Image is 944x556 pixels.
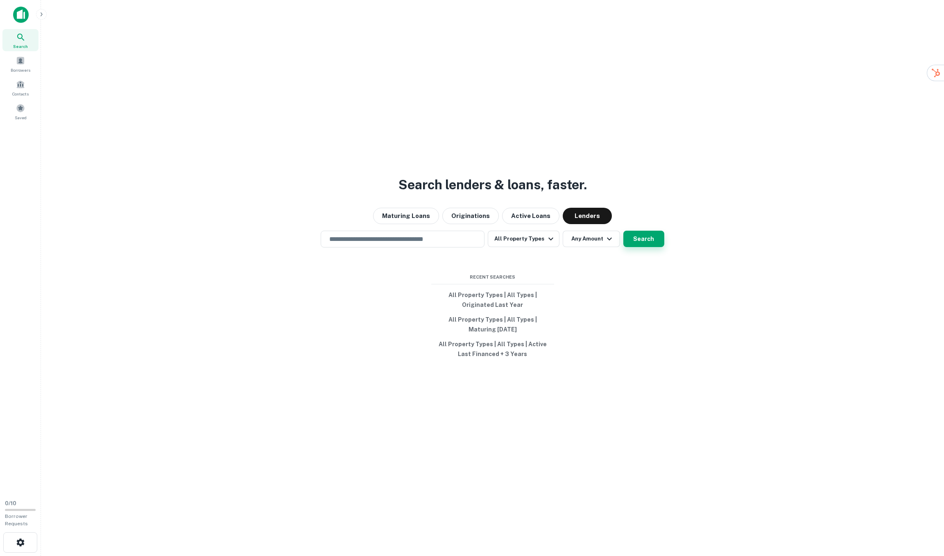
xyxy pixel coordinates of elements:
[5,513,28,526] span: Borrower Requests
[2,77,38,99] a: Contacts
[2,100,38,123] a: Saved
[398,175,587,195] h3: Search lenders & loans, faster.
[2,53,38,75] a: Borrowers
[623,231,664,247] button: Search
[431,312,554,337] button: All Property Types | All Types | Maturing [DATE]
[431,288,554,312] button: All Property Types | All Types | Originated Last Year
[563,231,620,247] button: Any Amount
[12,91,29,97] span: Contacts
[502,208,559,224] button: Active Loans
[11,67,30,73] span: Borrowers
[488,231,559,247] button: All Property Types
[903,490,944,530] iframe: Chat Widget
[373,208,439,224] button: Maturing Loans
[563,208,612,224] button: Lenders
[442,208,499,224] button: Originations
[13,7,29,23] img: capitalize-icon.png
[5,500,16,506] span: 0 / 10
[13,43,28,50] span: Search
[431,337,554,361] button: All Property Types | All Types | Active Last Financed + 3 Years
[2,29,38,51] a: Search
[15,114,27,121] span: Saved
[431,274,554,281] span: Recent Searches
